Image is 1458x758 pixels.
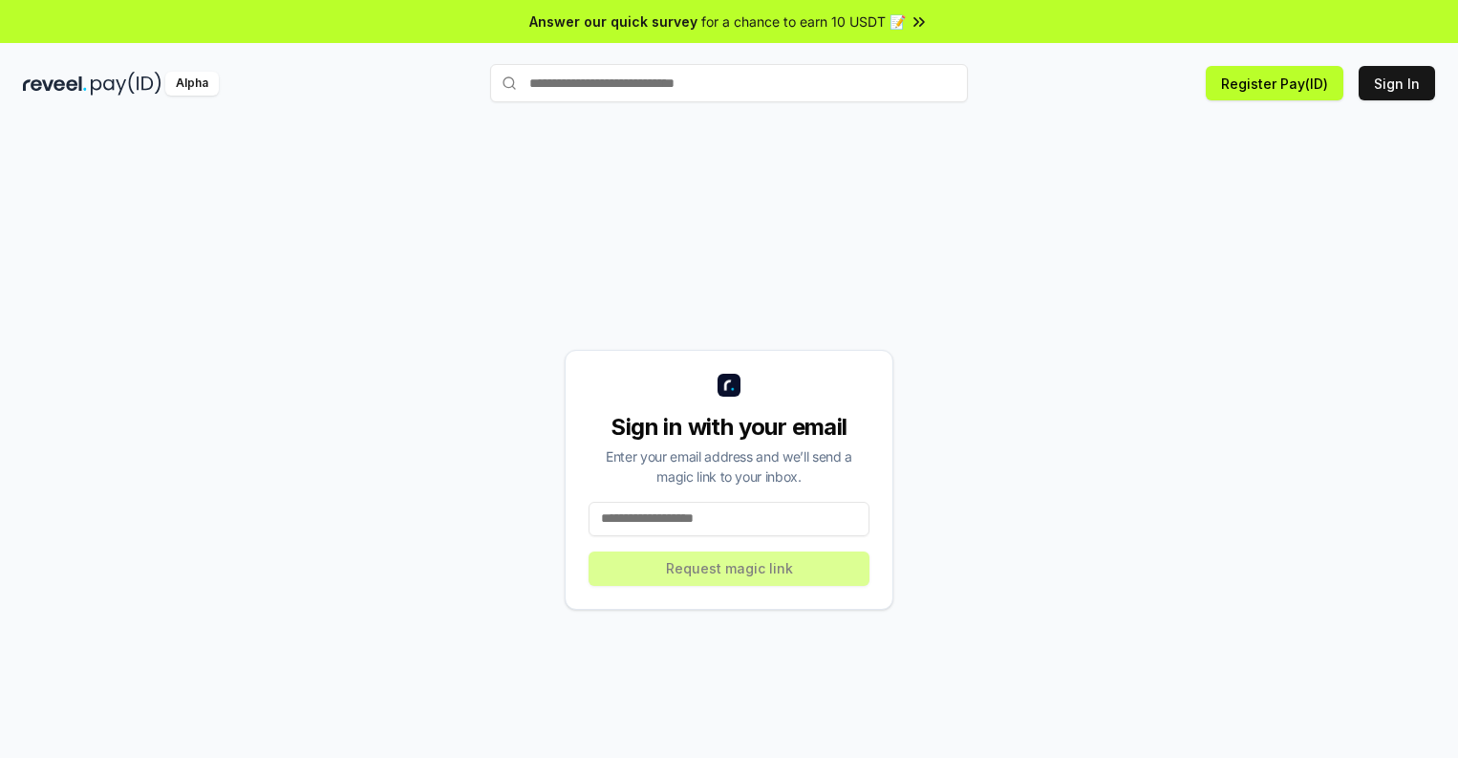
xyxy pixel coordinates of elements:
button: Sign In [1359,66,1435,100]
div: Sign in with your email [589,412,869,443]
img: pay_id [91,72,161,96]
button: Register Pay(ID) [1206,66,1343,100]
img: logo_small [718,374,740,397]
span: for a chance to earn 10 USDT 📝 [701,11,906,32]
div: Alpha [165,72,219,96]
img: reveel_dark [23,72,87,96]
span: Answer our quick survey [529,11,697,32]
div: Enter your email address and we’ll send a magic link to your inbox. [589,446,869,487]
